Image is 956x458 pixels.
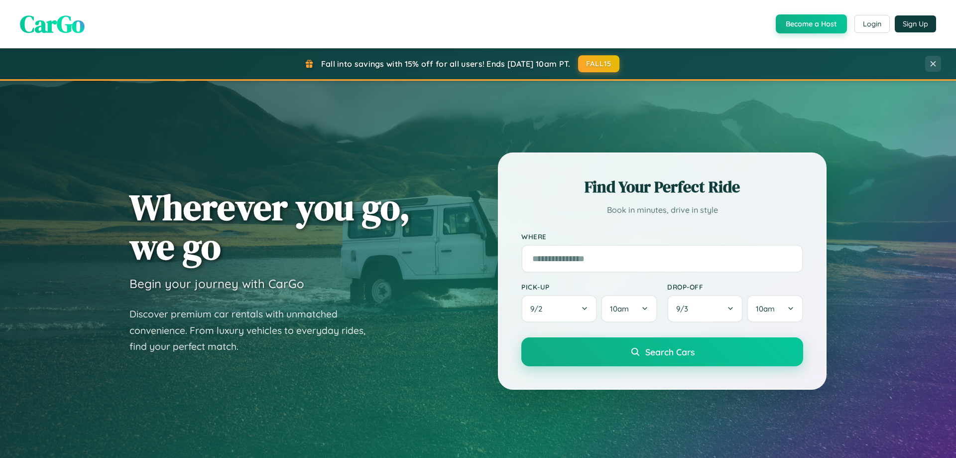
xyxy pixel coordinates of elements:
[645,346,695,357] span: Search Cars
[530,304,547,313] span: 9 / 2
[667,283,803,291] label: Drop-off
[521,295,597,322] button: 9/2
[129,306,378,355] p: Discover premium car rentals with unmatched convenience. From luxury vehicles to everyday rides, ...
[521,337,803,366] button: Search Cars
[756,304,775,313] span: 10am
[129,187,410,266] h1: Wherever you go, we go
[20,7,85,40] span: CarGo
[521,232,803,241] label: Where
[676,304,693,313] span: 9 / 3
[667,295,743,322] button: 9/3
[129,276,304,291] h3: Begin your journey with CarGo
[321,59,571,69] span: Fall into savings with 15% off for all users! Ends [DATE] 10am PT.
[776,14,847,33] button: Become a Host
[521,176,803,198] h2: Find Your Perfect Ride
[747,295,803,322] button: 10am
[854,15,890,33] button: Login
[578,55,620,72] button: FALL15
[610,304,629,313] span: 10am
[895,15,936,32] button: Sign Up
[521,203,803,217] p: Book in minutes, drive in style
[601,295,657,322] button: 10am
[521,283,657,291] label: Pick-up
